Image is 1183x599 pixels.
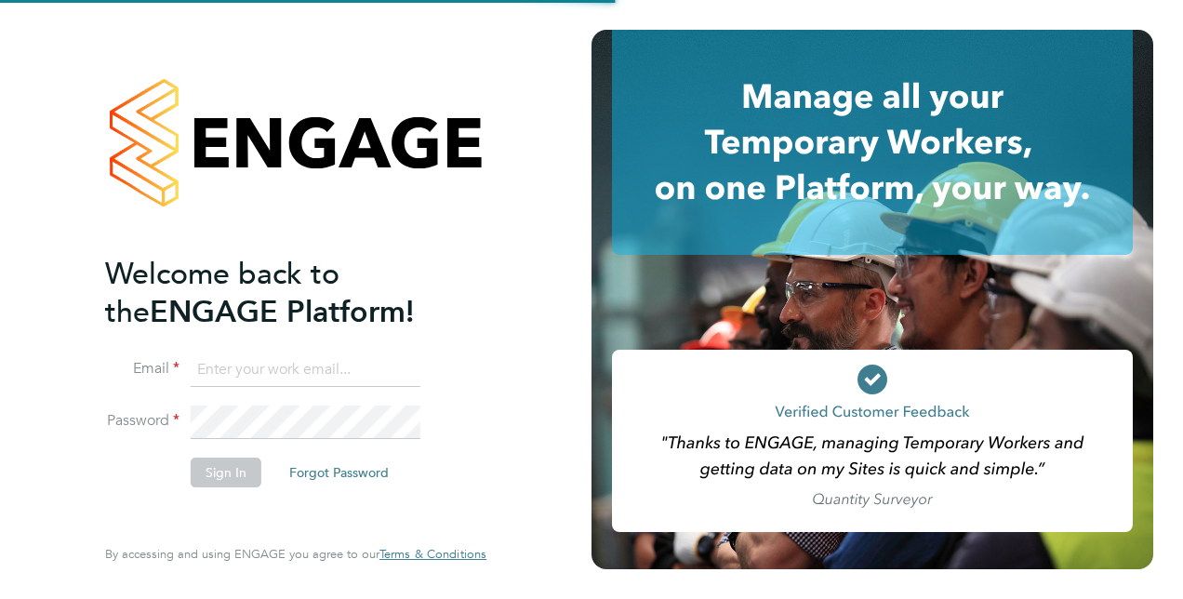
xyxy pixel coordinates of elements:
[105,255,468,331] h2: ENGAGE Platform!
[191,353,420,387] input: Enter your work email...
[191,458,261,487] button: Sign In
[105,256,339,330] span: Welcome back to the
[274,458,404,487] button: Forgot Password
[105,546,486,562] span: By accessing and using ENGAGE you agree to our
[379,547,486,562] a: Terms & Conditions
[379,546,486,562] span: Terms & Conditions
[105,359,179,379] label: Email
[105,411,179,431] label: Password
